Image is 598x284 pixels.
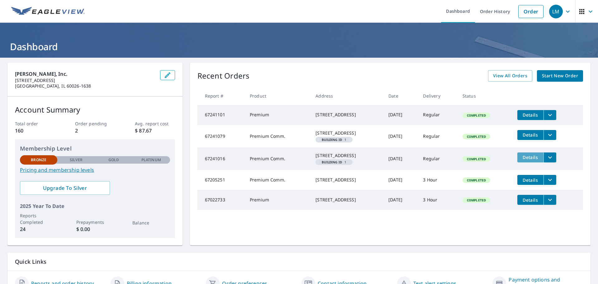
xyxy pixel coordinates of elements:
[316,152,378,159] div: [STREET_ADDRESS]
[383,147,418,170] td: [DATE]
[245,170,311,190] td: Premium Comm.
[197,125,245,147] td: 67241079
[383,170,418,190] td: [DATE]
[543,110,556,120] button: filesDropdownBtn-67241101
[383,105,418,125] td: [DATE]
[463,198,490,202] span: Completed
[521,177,540,183] span: Details
[463,113,490,118] span: Completed
[537,70,583,82] a: Start New Order
[542,72,578,80] span: Start New Order
[318,161,350,164] span: 1
[197,170,245,190] td: 67205251
[197,70,250,82] p: Recent Orders
[7,40,591,53] h1: Dashboard
[418,105,457,125] td: Regular
[245,87,311,105] th: Product
[15,83,155,89] p: [GEOGRAPHIC_DATA], IL 60026-1638
[418,125,457,147] td: Regular
[543,130,556,140] button: filesDropdownBtn-67241079
[316,197,378,203] div: [STREET_ADDRESS]
[493,72,527,80] span: View All Orders
[543,195,556,205] button: filesDropdownBtn-67022733
[488,70,532,82] a: View All Orders
[245,190,311,210] td: Premium
[517,152,543,162] button: detailsBtn-67241016
[132,219,170,226] p: Balance
[15,127,55,134] p: 160
[197,147,245,170] td: 67241016
[76,219,114,225] p: Prepayments
[197,87,245,105] th: Report #
[135,120,175,127] p: Avg. report cost
[322,161,342,164] em: Building ID
[316,112,378,118] div: [STREET_ADDRESS]
[517,130,543,140] button: detailsBtn-67241079
[75,120,115,127] p: Order pending
[418,147,457,170] td: Regular
[543,175,556,185] button: filesDropdownBtn-67205251
[418,190,457,210] td: 3 Hour
[383,87,418,105] th: Date
[20,212,57,225] p: Reports Completed
[316,130,378,136] div: [STREET_ADDRESS]
[70,157,83,163] p: Silver
[543,152,556,162] button: filesDropdownBtn-67241016
[521,112,540,118] span: Details
[318,138,350,141] span: 1
[311,87,383,105] th: Address
[316,177,378,183] div: [STREET_ADDRESS]
[245,125,311,147] td: Premium Comm.
[31,157,46,163] p: Bronze
[11,7,85,16] img: EV Logo
[15,70,155,78] p: [PERSON_NAME], Inc.
[245,147,311,170] td: Premium Comm.
[20,166,170,174] a: Pricing and membership levels
[15,120,55,127] p: Total order
[383,190,418,210] td: [DATE]
[517,175,543,185] button: detailsBtn-67205251
[135,127,175,134] p: $ 87.67
[322,138,342,141] em: Building ID
[15,258,583,266] p: Quick Links
[517,110,543,120] button: detailsBtn-67241101
[108,157,119,163] p: Gold
[549,5,563,18] div: LM
[197,190,245,210] td: 67022733
[383,125,418,147] td: [DATE]
[76,225,114,233] p: $ 0.00
[20,144,170,153] p: Membership Level
[521,197,540,203] span: Details
[15,104,175,115] p: Account Summary
[418,170,457,190] td: 3 Hour
[75,127,115,134] p: 2
[521,154,540,160] span: Details
[518,5,543,18] a: Order
[197,105,245,125] td: 67241101
[141,157,161,163] p: Platinum
[245,105,311,125] td: Premium
[20,202,170,210] p: 2025 Year To Date
[15,78,155,83] p: [STREET_ADDRESS]
[20,225,57,233] p: 24
[517,195,543,205] button: detailsBtn-67022733
[521,132,540,138] span: Details
[25,185,105,191] span: Upgrade To Silver
[463,157,490,161] span: Completed
[20,181,110,195] a: Upgrade To Silver
[418,87,457,105] th: Delivery
[463,134,490,139] span: Completed
[463,178,490,182] span: Completed
[458,87,512,105] th: Status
